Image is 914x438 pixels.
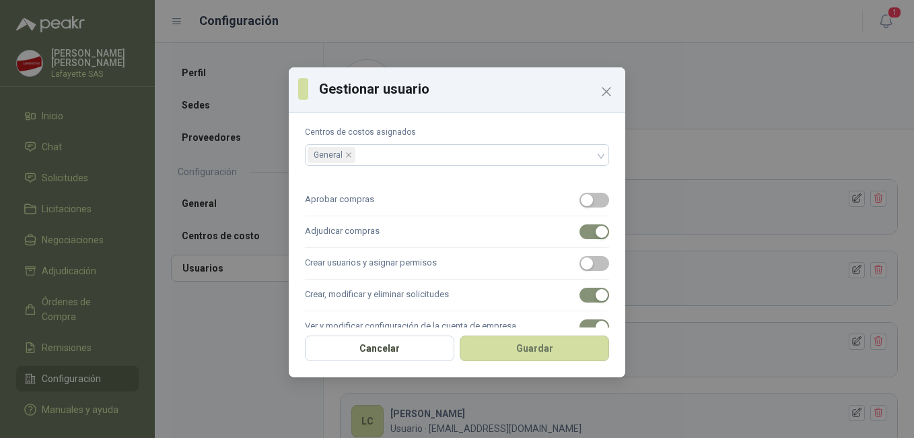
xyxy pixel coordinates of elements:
[305,216,609,248] label: Adjudicar compras
[305,185,609,216] label: Aprobar compras
[579,224,609,239] button: Adjudicar compras
[596,81,617,102] button: Close
[305,336,454,361] button: Cancelar
[579,319,609,334] button: Ver y modificar configuración de la cuenta de empresa
[460,336,609,361] button: Guardar
[579,288,609,303] button: Crear, modificar y eliminar solicitudes
[314,148,343,162] span: General
[579,256,609,271] button: Crear usuarios y asignar permisos
[579,193,609,208] button: Aprobar compras
[305,248,609,280] label: Crear usuarios y asignar permisos
[305,126,609,139] label: Centros de costos asignados
[305,280,609,311] label: Crear, modificar y eliminar solicitudes
[308,147,355,163] span: General
[305,311,609,343] label: Ver y modificar configuración de la cuenta de empresa
[345,152,352,158] span: close
[319,79,616,99] h3: Gestionar usuario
